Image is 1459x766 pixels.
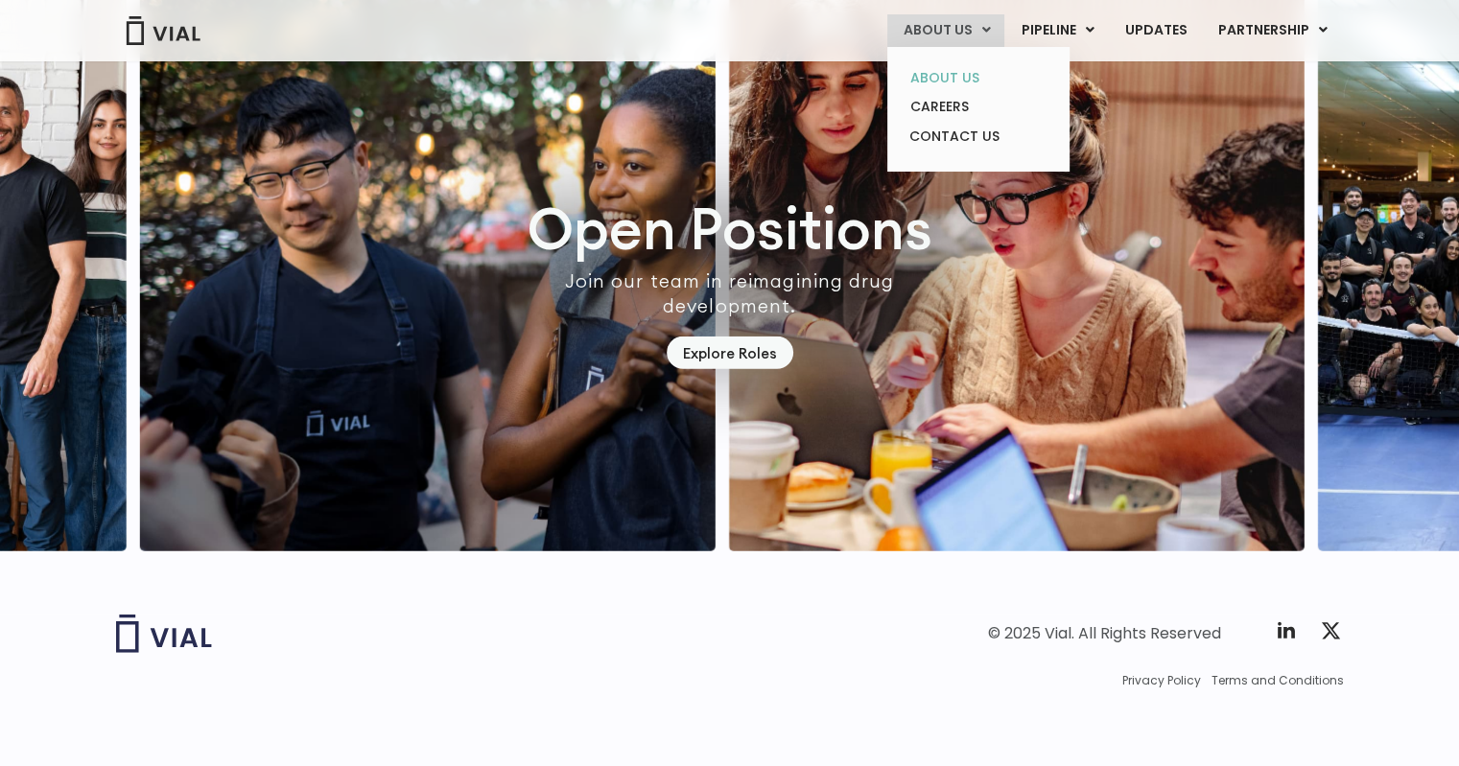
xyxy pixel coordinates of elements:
img: Vial Logo [125,16,201,45]
a: Terms and Conditions [1212,672,1344,689]
a: Privacy Policy [1122,672,1201,689]
img: Vial logo wih "Vial" spelled out [116,615,212,653]
a: CONTACT US [894,122,1062,152]
a: CAREERS [894,92,1062,122]
a: PARTNERSHIPMenu Toggle [1202,14,1342,47]
a: PIPELINEMenu Toggle [1005,14,1108,47]
a: ABOUT USMenu Toggle [887,14,1004,47]
div: © 2025 Vial. All Rights Reserved [988,623,1221,644]
a: ABOUT US [894,63,1062,93]
a: UPDATES [1109,14,1201,47]
a: Explore Roles [667,337,793,370]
